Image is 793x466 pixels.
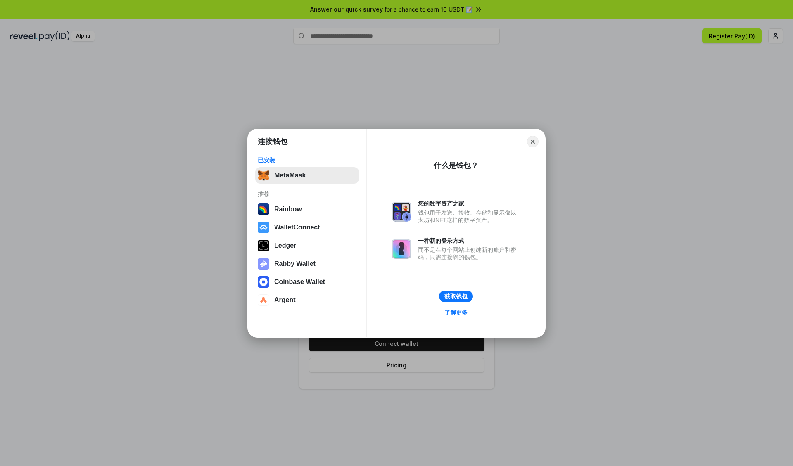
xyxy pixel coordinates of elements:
[258,170,269,181] img: svg+xml,%3Csvg%20fill%3D%22none%22%20height%3D%2233%22%20viewBox%3D%220%200%2035%2033%22%20width%...
[434,161,478,170] div: 什么是钱包？
[527,136,539,147] button: Close
[274,242,296,249] div: Ledger
[255,274,359,290] button: Coinbase Wallet
[418,200,520,207] div: 您的数字资产之家
[274,224,320,231] div: WalletConnect
[392,202,411,222] img: svg+xml,%3Csvg%20xmlns%3D%22http%3A%2F%2Fwww.w3.org%2F2000%2Fsvg%22%20fill%3D%22none%22%20viewBox...
[255,292,359,308] button: Argent
[274,296,296,304] div: Argent
[418,246,520,261] div: 而不是在每个网站上创建新的账户和密码，只需连接您的钱包。
[255,219,359,236] button: WalletConnect
[418,237,520,244] div: 一种新的登录方式
[444,293,468,300] div: 获取钱包
[274,206,302,213] div: Rainbow
[255,167,359,184] button: MetaMask
[274,172,306,179] div: MetaMask
[258,156,356,164] div: 已安装
[255,255,359,272] button: Rabby Wallet
[258,276,269,288] img: svg+xml,%3Csvg%20width%3D%2228%22%20height%3D%2228%22%20viewBox%3D%220%200%2028%2028%22%20fill%3D...
[439,291,473,302] button: 获取钱包
[392,239,411,259] img: svg+xml,%3Csvg%20xmlns%3D%22http%3A%2F%2Fwww.w3.org%2F2000%2Fsvg%22%20fill%3D%22none%22%20viewBox...
[439,307,472,318] a: 了解更多
[258,240,269,251] img: svg+xml,%3Csvg%20xmlns%3D%22http%3A%2F%2Fwww.w3.org%2F2000%2Fsvg%22%20width%3D%2228%22%20height%3...
[258,294,269,306] img: svg+xml,%3Csvg%20width%3D%2228%22%20height%3D%2228%22%20viewBox%3D%220%200%2028%2028%22%20fill%3D...
[418,209,520,224] div: 钱包用于发送、接收、存储和显示像以太坊和NFT这样的数字资产。
[258,258,269,270] img: svg+xml,%3Csvg%20xmlns%3D%22http%3A%2F%2Fwww.w3.org%2F2000%2Fsvg%22%20fill%3D%22none%22%20viewBox...
[444,309,468,316] div: 了解更多
[255,237,359,254] button: Ledger
[255,201,359,218] button: Rainbow
[274,260,316,267] div: Rabby Wallet
[274,278,325,286] div: Coinbase Wallet
[258,137,287,147] h1: 连接钱包
[258,203,269,215] img: svg+xml,%3Csvg%20width%3D%22120%22%20height%3D%22120%22%20viewBox%3D%220%200%20120%20120%22%20fil...
[258,190,356,198] div: 推荐
[258,222,269,233] img: svg+xml,%3Csvg%20width%3D%2228%22%20height%3D%2228%22%20viewBox%3D%220%200%2028%2028%22%20fill%3D...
